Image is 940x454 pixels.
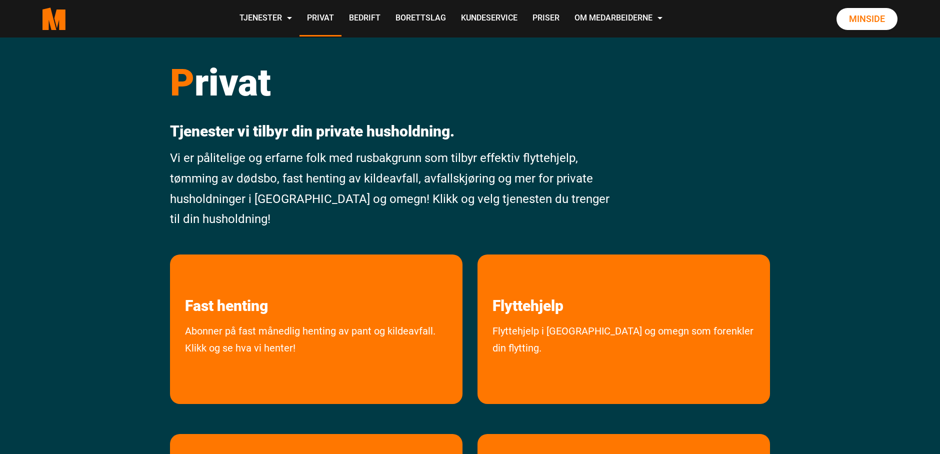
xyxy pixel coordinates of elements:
a: Abonner på fast månedlig avhenting av pant og kildeavfall. Klikk og se hva vi henter! [170,322,462,399]
p: Tjenester vi tilbyr din private husholdning. [170,122,616,140]
a: les mer om Fast henting [170,254,283,315]
a: les mer om Flyttehjelp [477,254,578,315]
span: P [170,60,194,104]
a: Minside [836,8,897,30]
a: Bedrift [341,1,388,36]
a: Kundeservice [453,1,525,36]
a: Tjenester [232,1,299,36]
a: Privat [299,1,341,36]
a: Borettslag [388,1,453,36]
a: Priser [525,1,567,36]
a: Flyttehjelp i [GEOGRAPHIC_DATA] og omegn som forenkler din flytting. [477,322,770,399]
p: Vi er pålitelige og erfarne folk med rusbakgrunn som tilbyr effektiv flyttehjelp, tømming av døds... [170,148,616,229]
a: Om Medarbeiderne [567,1,670,36]
h1: rivat [170,60,616,105]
